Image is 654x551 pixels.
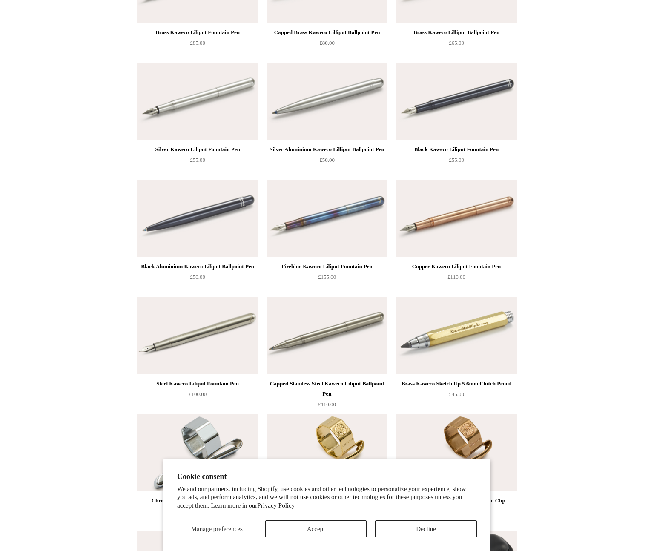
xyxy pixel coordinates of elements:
[137,496,258,531] a: Chrome Plated Kaweco Sport Pen Clip £4.50
[396,180,517,257] a: Copper Kaweco Liliput Fountain Pen Copper Kaweco Liliput Fountain Pen
[137,414,258,491] img: Chrome Plated Kaweco Sport Pen Clip
[319,157,335,163] span: £50.00
[267,414,387,491] img: Gold Kaweco Old Style Pen Clip
[398,261,515,272] div: Copper Kaweco Liliput Fountain Pen
[269,261,385,272] div: Fireblue Kaweco Liliput Fountain Pen
[137,63,258,140] a: Silver Kaweco Liliput Fountain Pen Silver Kaweco Liliput Fountain Pen
[137,180,258,257] img: Black Aluminium Kaweco Liliput Ballpoint Pen
[190,157,205,163] span: £55.00
[189,391,207,397] span: £100.00
[449,157,464,163] span: £55.00
[177,520,257,537] button: Manage preferences
[267,261,387,296] a: Fireblue Kaweco Liliput Fountain Pen £155.00
[449,40,464,46] span: £65.00
[375,520,477,537] button: Decline
[137,414,258,491] a: Chrome Plated Kaweco Sport Pen Clip Chrome Plated Kaweco Sport Pen Clip
[267,379,387,413] a: Capped Stainless Steel Kaweco Liliput Ballpoint Pen £110.00
[137,63,258,140] img: Silver Kaweco Liliput Fountain Pen
[137,27,258,62] a: Brass Kaweco Liliput Fountain Pen £85.00
[137,180,258,257] a: Black Aluminium Kaweco Liliput Ballpoint Pen Black Aluminium Kaweco Liliput Ballpoint Pen
[267,180,387,257] img: Fireblue Kaweco Liliput Fountain Pen
[396,63,517,140] a: Black Kaweco Liliput Fountain Pen Black Kaweco Liliput Fountain Pen
[449,391,464,397] span: £45.00
[396,414,517,491] img: Copper Kaweco Sport Old Style Pen Clip
[257,502,295,509] a: Privacy Policy
[139,496,256,506] div: Chrome Plated Kaweco Sport Pen Clip
[177,485,477,510] p: We and our partners, including Shopify, use cookies and other technologies to personalize your ex...
[318,274,336,280] span: £155.00
[139,27,256,37] div: Brass Kaweco Liliput Fountain Pen
[139,261,256,272] div: Black Aluminium Kaweco Liliput Ballpoint Pen
[267,63,387,140] img: Silver Aluminium Kaweco Lilliput Ballpoint Pen
[396,144,517,179] a: Black Kaweco Liliput Fountain Pen £55.00
[139,379,256,389] div: Steel Kaweco Liliput Fountain Pen
[267,63,387,140] a: Silver Aluminium Kaweco Lilliput Ballpoint Pen Silver Aluminium Kaweco Lilliput Ballpoint Pen
[137,144,258,179] a: Silver Kaweco Liliput Fountain Pen £55.00
[267,297,387,374] a: Capped Stainless Steel Kaweco Liliput Ballpoint Pen Capped Stainless Steel Kaweco Liliput Ballpoi...
[396,261,517,296] a: Copper Kaweco Liliput Fountain Pen £110.00
[398,144,515,155] div: Black Kaweco Liliput Fountain Pen
[396,379,517,413] a: Brass Kaweco Sketch Up 5.6mm Clutch Pencil £45.00
[177,472,477,481] h2: Cookie consent
[267,144,387,179] a: Silver Aluminium Kaweco Lilliput Ballpoint Pen £50.00
[137,379,258,413] a: Steel Kaweco Liliput Fountain Pen £100.00
[269,144,385,155] div: Silver Aluminium Kaweco Lilliput Ballpoint Pen
[447,274,465,280] span: £110.00
[396,180,517,257] img: Copper Kaweco Liliput Fountain Pen
[269,27,385,37] div: Capped Brass Kaweco Lilliput Ballpoint Pen
[137,261,258,296] a: Black Aluminium Kaweco Liliput Ballpoint Pen £50.00
[398,379,515,389] div: Brass Kaweco Sketch Up 5.6mm Clutch Pencil
[137,297,258,374] a: Steel Kaweco Liliput Fountain Pen Steel Kaweco Liliput Fountain Pen
[190,40,205,46] span: £85.00
[398,27,515,37] div: Brass Kaweco Lilliput Ballpoint Pen
[190,274,205,280] span: £50.00
[396,27,517,62] a: Brass Kaweco Lilliput Ballpoint Pen £65.00
[396,414,517,491] a: Copper Kaweco Sport Old Style Pen Clip Copper Kaweco Sport Old Style Pen Clip
[396,297,517,374] img: Brass Kaweco Sketch Up 5.6mm Clutch Pencil
[139,144,256,155] div: Silver Kaweco Liliput Fountain Pen
[267,297,387,374] img: Capped Stainless Steel Kaweco Liliput Ballpoint Pen
[396,297,517,374] a: Brass Kaweco Sketch Up 5.6mm Clutch Pencil Brass Kaweco Sketch Up 5.6mm Clutch Pencil
[265,520,367,537] button: Accept
[318,401,336,408] span: £110.00
[267,27,387,62] a: Capped Brass Kaweco Lilliput Ballpoint Pen £80.00
[137,297,258,374] img: Steel Kaweco Liliput Fountain Pen
[267,414,387,491] a: Gold Kaweco Old Style Pen Clip Gold Kaweco Old Style Pen Clip
[319,40,335,46] span: £80.00
[396,63,517,140] img: Black Kaweco Liliput Fountain Pen
[191,525,243,532] span: Manage preferences
[269,379,385,399] div: Capped Stainless Steel Kaweco Liliput Ballpoint Pen
[267,180,387,257] a: Fireblue Kaweco Liliput Fountain Pen Fireblue Kaweco Liliput Fountain Pen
